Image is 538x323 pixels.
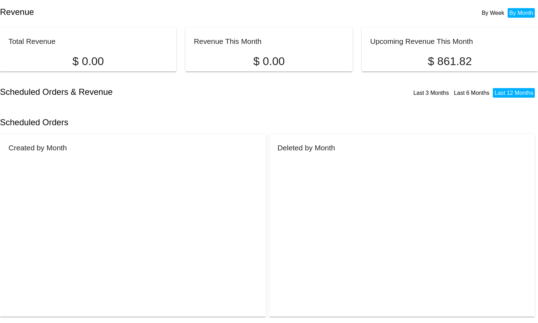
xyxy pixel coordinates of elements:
h2: Total Revenue [8,37,55,45]
h2: Deleted by Month [278,144,335,152]
a: Last 3 Months [413,90,449,96]
h2: Revenue This Month [194,37,262,45]
p: $ 0.00 [8,55,168,68]
h2: Created by Month [8,144,67,152]
li: By Week [480,8,506,18]
h2: Upcoming Revenue This Month [370,37,473,45]
p: $ 0.00 [194,55,344,68]
a: Last 12 Months [495,90,533,96]
a: Last 6 Months [454,90,490,96]
li: By Month [508,8,535,18]
p: $ 861.82 [370,55,530,68]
